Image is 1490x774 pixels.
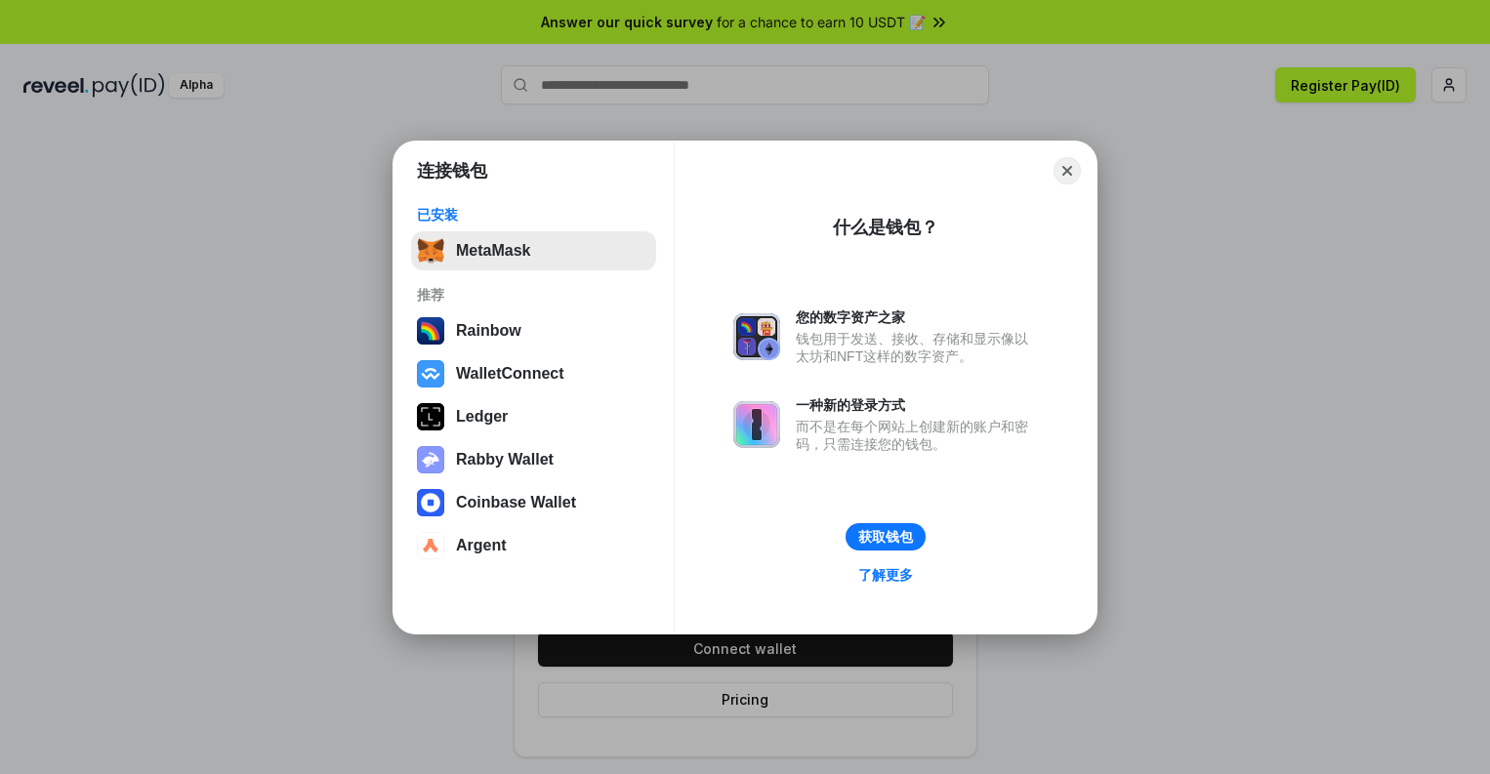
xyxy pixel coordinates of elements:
div: 您的数字资产之家 [796,308,1038,326]
div: 而不是在每个网站上创建新的账户和密码，只需连接您的钱包。 [796,418,1038,453]
div: 已安装 [417,206,650,224]
button: MetaMask [411,231,656,270]
img: svg+xml,%3Csvg%20xmlns%3D%22http%3A%2F%2Fwww.w3.org%2F2000%2Fsvg%22%20fill%3D%22none%22%20viewBox... [733,401,780,448]
button: WalletConnect [411,354,656,393]
img: svg+xml,%3Csvg%20width%3D%2228%22%20height%3D%2228%22%20viewBox%3D%220%200%2028%2028%22%20fill%3D... [417,489,444,516]
button: Close [1054,157,1081,184]
img: svg+xml,%3Csvg%20xmlns%3D%22http%3A%2F%2Fwww.w3.org%2F2000%2Fsvg%22%20fill%3D%22none%22%20viewBox... [733,313,780,360]
div: 获取钱包 [858,528,913,546]
img: svg+xml,%3Csvg%20xmlns%3D%22http%3A%2F%2Fwww.w3.org%2F2000%2Fsvg%22%20fill%3D%22none%22%20viewBox... [417,446,444,473]
button: Rainbow [411,311,656,350]
button: Rabby Wallet [411,440,656,479]
img: svg+xml,%3Csvg%20fill%3D%22none%22%20height%3D%2233%22%20viewBox%3D%220%200%2035%2033%22%20width%... [417,237,444,265]
div: Rabby Wallet [456,451,554,468]
div: 钱包用于发送、接收、存储和显示像以太坊和NFT这样的数字资产。 [796,330,1038,365]
button: Coinbase Wallet [411,483,656,522]
div: 一种新的登录方式 [796,396,1038,414]
div: 了解更多 [858,566,913,584]
div: 推荐 [417,286,650,304]
div: 什么是钱包？ [833,216,938,239]
button: Ledger [411,397,656,436]
div: Ledger [456,408,508,426]
div: MetaMask [456,242,530,260]
img: svg+xml,%3Csvg%20xmlns%3D%22http%3A%2F%2Fwww.w3.org%2F2000%2Fsvg%22%20width%3D%2228%22%20height%3... [417,403,444,430]
img: svg+xml,%3Csvg%20width%3D%22120%22%20height%3D%22120%22%20viewBox%3D%220%200%20120%20120%22%20fil... [417,317,444,345]
img: svg+xml,%3Csvg%20width%3D%2228%22%20height%3D%2228%22%20viewBox%3D%220%200%2028%2028%22%20fill%3D... [417,360,444,387]
div: Rainbow [456,322,521,340]
div: Argent [456,537,507,554]
a: 了解更多 [847,562,925,588]
button: 获取钱包 [846,523,926,550]
div: Coinbase Wallet [456,494,576,511]
div: WalletConnect [456,365,564,383]
img: svg+xml,%3Csvg%20width%3D%2228%22%20height%3D%2228%22%20viewBox%3D%220%200%2028%2028%22%20fill%3D... [417,532,444,559]
button: Argent [411,526,656,565]
h1: 连接钱包 [417,159,487,183]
